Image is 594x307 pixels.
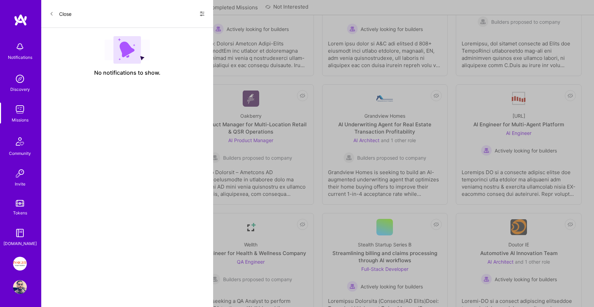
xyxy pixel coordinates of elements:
[13,167,27,180] img: Invite
[13,226,27,240] img: guide book
[3,240,37,247] div: [DOMAIN_NAME]
[14,14,27,26] img: logo
[11,257,29,271] a: Insight Partners: Data & AI - Sourcing
[13,103,27,116] img: teamwork
[104,36,150,64] img: empty
[13,280,27,294] img: User Avatar
[15,180,25,188] div: Invite
[9,150,31,157] div: Community
[12,116,29,124] div: Missions
[16,200,24,207] img: tokens
[49,8,71,19] button: Close
[12,133,28,150] img: Community
[13,257,27,271] img: Insight Partners: Data & AI - Sourcing
[10,86,30,93] div: Discovery
[13,72,27,86] img: discovery
[94,69,161,76] span: No notifications to show.
[11,280,29,294] a: User Avatar
[13,209,27,216] div: Tokens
